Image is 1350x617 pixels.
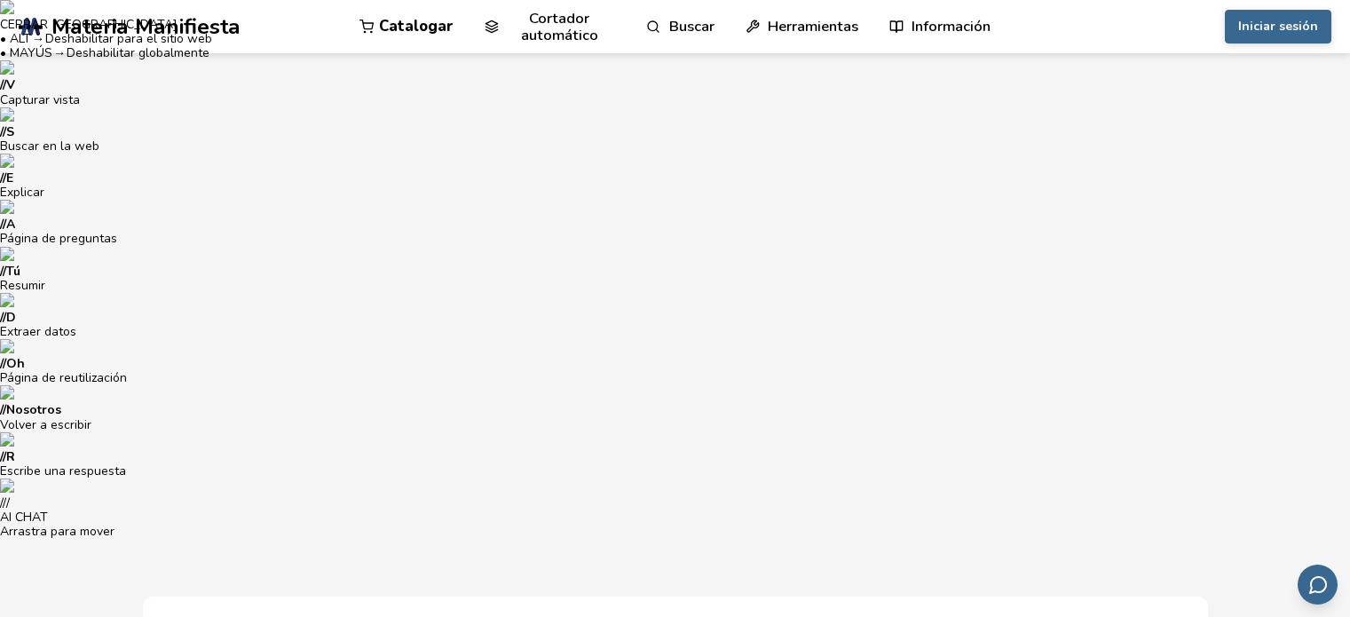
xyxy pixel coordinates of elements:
[6,494,10,511] font: /
[1298,565,1338,605] button: Enviar comentarios por correo electrónico
[6,170,13,186] font: E
[6,309,16,326] font: D
[6,123,14,140] font: S
[6,355,25,372] font: Oh
[6,401,61,418] font: Nosotros
[6,263,20,280] font: Tú
[6,216,15,233] font: A
[6,76,15,93] font: V
[6,448,15,465] font: R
